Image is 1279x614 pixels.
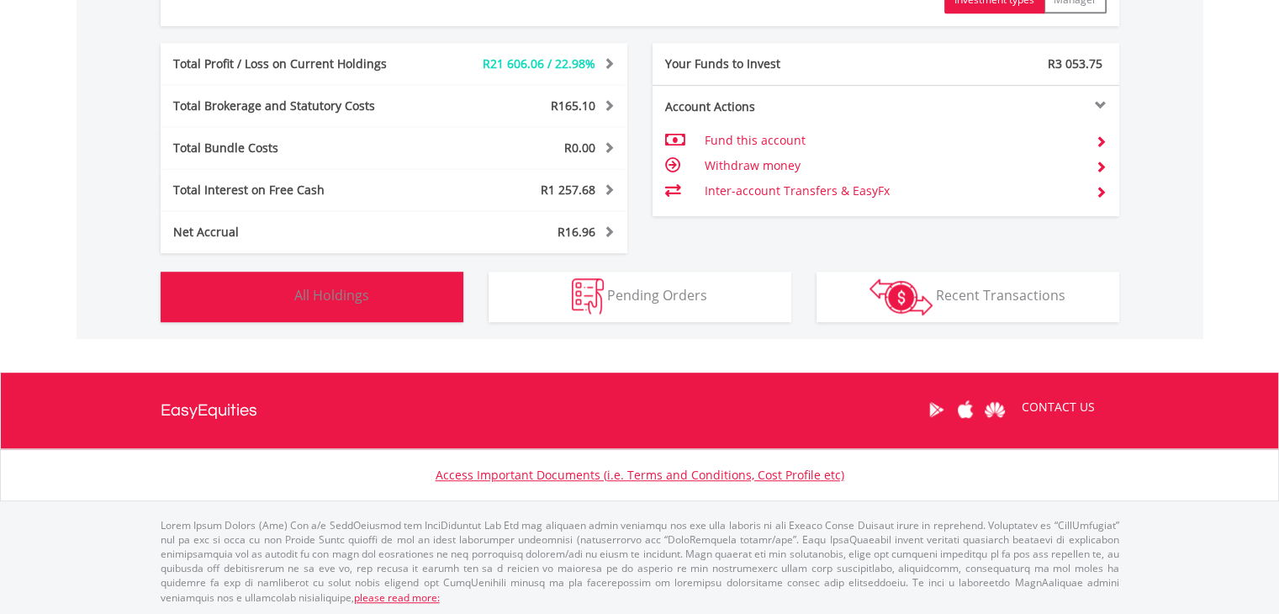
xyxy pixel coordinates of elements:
td: Inter-account Transfers & EasyFx [704,178,1081,204]
td: Fund this account [704,128,1081,153]
a: Access Important Documents (i.e. Terms and Conditions, Cost Profile etc) [436,467,844,483]
a: Apple [951,384,980,436]
button: Recent Transactions [817,272,1119,322]
div: Total Bundle Costs [161,140,433,156]
a: EasyEquities [161,373,257,448]
div: Total Profit / Loss on Current Holdings [161,56,433,72]
button: All Holdings [161,272,463,322]
div: Your Funds to Invest [653,56,886,72]
div: Net Accrual [161,224,433,241]
div: Account Actions [653,98,886,115]
a: Huawei [980,384,1010,436]
img: holdings-wht.png [255,278,291,315]
span: R3 053.75 [1048,56,1102,71]
a: please read more: [354,590,440,605]
span: R21 606.06 / 22.98% [483,56,595,71]
td: Withdraw money [704,153,1081,178]
span: All Holdings [294,286,369,304]
span: R16.96 [558,224,595,240]
span: R1 257.68 [541,182,595,198]
span: R0.00 [564,140,595,156]
button: Pending Orders [489,272,791,322]
span: R165.10 [551,98,595,114]
img: pending_instructions-wht.png [572,278,604,315]
span: Pending Orders [607,286,707,304]
span: Recent Transactions [936,286,1065,304]
img: transactions-zar-wht.png [869,278,933,315]
p: Lorem Ipsum Dolors (Ame) Con a/e SeddOeiusmod tem InciDiduntut Lab Etd mag aliquaen admin veniamq... [161,518,1119,605]
div: Total Interest on Free Cash [161,182,433,198]
a: Google Play [922,384,951,436]
div: Total Brokerage and Statutory Costs [161,98,433,114]
a: CONTACT US [1010,384,1107,431]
